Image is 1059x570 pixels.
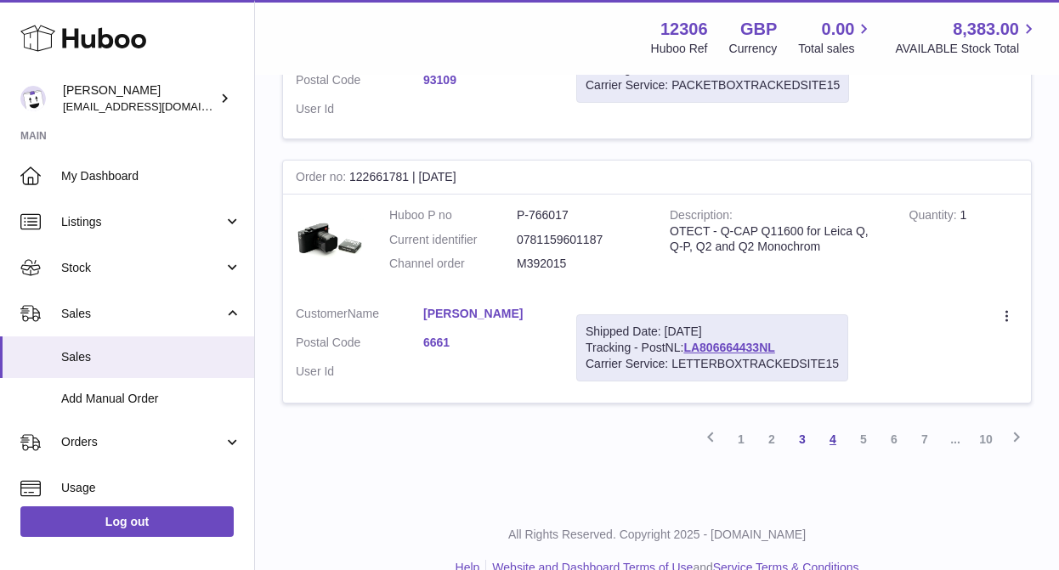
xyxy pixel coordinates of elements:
dd: M392015 [517,256,644,272]
span: Listings [61,214,224,230]
div: [PERSON_NAME] [63,82,216,115]
dd: 0781159601187 [517,232,644,248]
a: 5 [848,424,879,454]
dt: User Id [296,364,423,380]
a: LA806664433NL [683,341,774,354]
a: [PERSON_NAME] [423,306,551,322]
span: My Dashboard [61,168,241,184]
dd: P-766017 [517,207,644,223]
dt: Huboo P no [389,207,517,223]
span: Orders [61,434,224,450]
span: Add Manual Order [61,391,241,407]
span: Stock [61,260,224,276]
span: Sales [61,306,224,322]
span: ... [940,424,971,454]
span: AVAILABLE Stock Total [895,41,1039,57]
dt: Name [296,306,423,326]
span: Sales [61,349,241,365]
span: 8,383.00 [953,18,1019,41]
a: 1 [726,424,756,454]
div: Currency [729,41,778,57]
div: Tracking - PostNL: [576,314,848,381]
strong: GBP [740,18,777,41]
dt: User Id [296,101,423,117]
dt: Postal Code [296,72,423,93]
a: 3 [787,424,818,454]
div: OTECT - Q-CAP Q11600 for Leica Q, Q-P, Q2 and Q2 Monochrom [670,223,884,256]
a: 4 [818,424,848,454]
a: 8,383.00 AVAILABLE Stock Total [895,18,1039,57]
td: 1 [897,195,1031,294]
strong: Description [670,208,733,226]
p: All Rights Reserved. Copyright 2025 - [DOMAIN_NAME] [269,527,1045,543]
span: Customer [296,307,348,320]
span: Total sales [798,41,874,57]
dt: Current identifier [389,232,517,248]
strong: 12306 [660,18,708,41]
div: Carrier Service: LETTERBOXTRACKEDSITE15 [586,356,839,372]
a: 0.00 Total sales [798,18,874,57]
img: hello@otect.co [20,86,46,111]
span: 0.00 [822,18,855,41]
a: 93109 [423,72,551,88]
strong: Quantity [909,208,960,226]
div: Shipped Date: [DATE] [586,324,839,340]
a: 6 [879,424,909,454]
strong: Order no [296,170,349,188]
a: 10 [971,424,1001,454]
div: Carrier Service: PACKETBOXTRACKEDSITE15 [586,77,840,93]
a: 7 [909,424,940,454]
dt: Postal Code [296,335,423,355]
a: Log out [20,506,234,537]
div: 122661781 | [DATE] [283,161,1031,195]
a: 2 [756,424,787,454]
span: [EMAIL_ADDRESS][DOMAIN_NAME] [63,99,250,113]
div: Huboo Ref [651,41,708,57]
a: 6661 [423,335,551,351]
dt: Channel order [389,256,517,272]
img: $_57.JPG [296,207,364,275]
span: Usage [61,480,241,496]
